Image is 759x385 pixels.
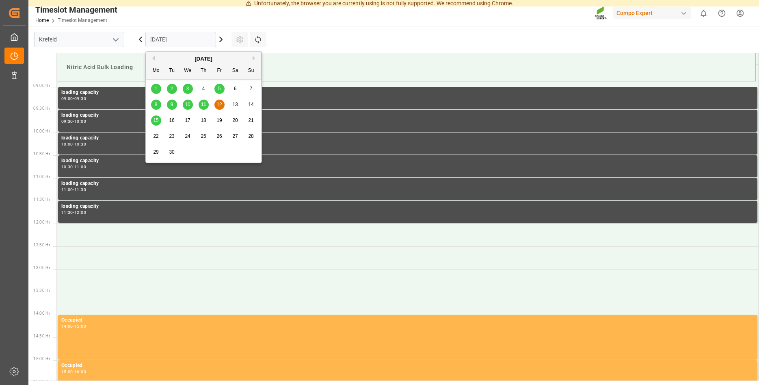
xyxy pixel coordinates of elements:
div: Choose Saturday, September 20th, 2025 [230,115,240,126]
div: - [73,324,74,328]
div: 09:30 [61,120,73,123]
div: 14:00 [61,324,73,328]
div: 10:30 [61,165,73,169]
div: Choose Thursday, September 18th, 2025 [199,115,209,126]
button: open menu [109,33,121,46]
div: loading capacity [61,111,754,120]
span: 3 [186,86,189,91]
span: 13 [232,102,238,107]
img: Screenshot%202023-09-29%20at%2010.02.21.png_1712312052.png [595,6,608,20]
span: 13:30 Hr [33,288,50,293]
div: Choose Friday, September 5th, 2025 [214,84,225,94]
div: We [183,66,193,76]
div: 10:30 [74,142,86,146]
span: 1 [155,86,158,91]
span: 7 [250,86,253,91]
div: Fr [214,66,225,76]
div: - [73,211,74,214]
span: 15:00 Hr [33,357,50,361]
div: Choose Sunday, September 14th, 2025 [246,100,256,110]
span: 09:00 Hr [33,83,50,88]
div: 11:00 [61,188,73,191]
div: Choose Saturday, September 13th, 2025 [230,100,240,110]
div: Tu [167,66,177,76]
div: 11:00 [74,165,86,169]
span: 25 [201,133,206,139]
span: 10:30 Hr [33,152,50,156]
div: Choose Sunday, September 21st, 2025 [246,115,256,126]
div: Nitric Acid Bulk Loading [63,60,749,75]
div: Choose Thursday, September 4th, 2025 [199,84,209,94]
span: 11 [201,102,206,107]
div: Choose Tuesday, September 2nd, 2025 [167,84,177,94]
button: show 0 new notifications [694,4,713,22]
span: 2 [171,86,173,91]
div: 11:30 [74,188,86,191]
div: Sa [230,66,240,76]
span: 21 [248,117,253,123]
div: Choose Wednesday, September 10th, 2025 [183,100,193,110]
div: Choose Tuesday, September 16th, 2025 [167,115,177,126]
span: 14 [248,102,253,107]
div: Choose Monday, September 8th, 2025 [151,100,161,110]
button: Compo Expert [613,5,694,21]
div: 09:30 [74,97,86,100]
span: 17 [185,117,190,123]
div: Choose Friday, September 26th, 2025 [214,131,225,141]
div: Choose Monday, September 15th, 2025 [151,115,161,126]
div: 15:00 [61,370,73,374]
div: Choose Tuesday, September 30th, 2025 [167,147,177,157]
span: 12:00 Hr [33,220,50,224]
div: Choose Monday, September 22nd, 2025 [151,131,161,141]
input: Type to search/select [34,32,124,47]
div: Choose Monday, September 29th, 2025 [151,147,161,157]
button: Next Month [253,56,257,61]
div: Choose Thursday, September 11th, 2025 [199,100,209,110]
div: loading capacity [61,134,754,142]
span: 23 [169,133,174,139]
div: Occupied [61,362,754,370]
div: Choose Saturday, September 27th, 2025 [230,131,240,141]
div: Choose Wednesday, September 24th, 2025 [183,131,193,141]
span: 10:00 Hr [33,129,50,133]
span: 16 [169,117,174,123]
input: DD.MM.YYYY [145,32,216,47]
span: 27 [232,133,238,139]
div: [DATE] [146,55,261,63]
span: 29 [153,149,158,155]
span: 20 [232,117,238,123]
span: 8 [155,102,158,107]
div: Choose Friday, September 19th, 2025 [214,115,225,126]
div: loading capacity [61,89,754,97]
div: 15:00 [74,324,86,328]
span: 6 [234,86,237,91]
div: Choose Monday, September 1st, 2025 [151,84,161,94]
span: 5 [218,86,221,91]
span: 9 [171,102,173,107]
div: Choose Sunday, September 7th, 2025 [246,84,256,94]
span: 30 [169,149,174,155]
div: month 2025-09 [148,81,259,160]
div: Mo [151,66,161,76]
span: 12 [216,102,222,107]
div: - [73,165,74,169]
span: 19 [216,117,222,123]
span: 14:30 Hr [33,334,50,338]
button: Help Center [713,4,731,22]
span: 18 [201,117,206,123]
div: 10:00 [61,142,73,146]
span: 14:00 Hr [33,311,50,315]
span: 24 [185,133,190,139]
span: 10 [185,102,190,107]
div: Choose Sunday, September 28th, 2025 [246,131,256,141]
span: 26 [216,133,222,139]
div: Timeslot Management [35,4,117,16]
div: 11:30 [61,211,73,214]
span: 11:00 Hr [33,174,50,179]
div: - [73,120,74,123]
div: loading capacity [61,157,754,165]
div: Choose Friday, September 12th, 2025 [214,100,225,110]
span: 15 [153,117,158,123]
div: - [73,97,74,100]
span: 15:30 Hr [33,379,50,384]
